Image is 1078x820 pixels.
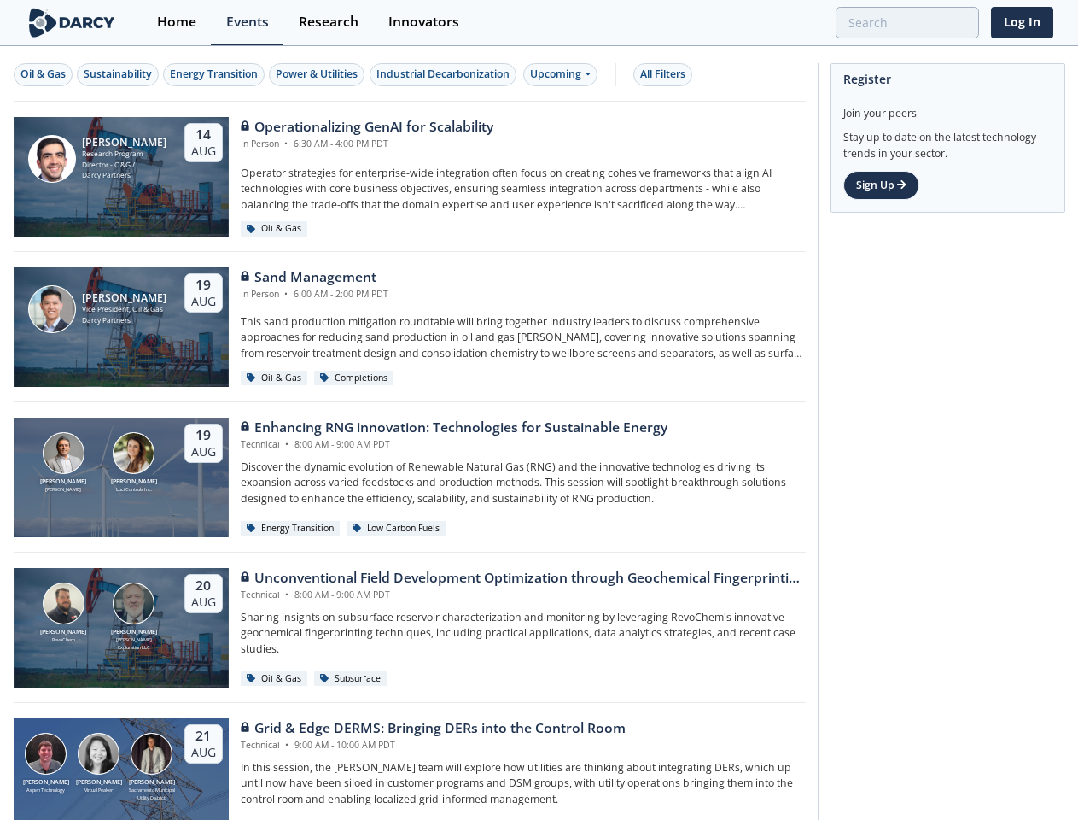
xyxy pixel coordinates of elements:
div: Aspen Technology [20,787,73,794]
div: Energy Transition [241,521,341,536]
div: Vice President, Oil & Gas [82,304,166,315]
div: Enhancing RNG innovation: Technologies for Sustainable Energy [241,418,667,438]
a: Log In [991,7,1053,38]
div: Loci Controls Inc. [108,486,160,493]
div: [PERSON_NAME] [20,778,73,788]
img: Nicole Neff [113,432,154,474]
span: • [283,739,292,751]
button: Oil & Gas [14,63,73,86]
div: Subsurface [314,671,387,687]
div: Completions [314,371,394,386]
button: Industrial Decarbonization [370,63,516,86]
a: Sami Sultan [PERSON_NAME] Research Program Director - O&G / Sustainability Darcy Partners 14 Aug ... [14,117,806,237]
div: Home [157,15,196,29]
img: Ron Sasaki [28,285,76,333]
div: All Filters [640,67,685,82]
div: In Person 6:30 AM - 4:00 PM PDT [241,138,493,151]
button: Sustainability [77,63,159,86]
img: Sami Sultan [28,135,76,183]
div: Aug [191,444,216,460]
span: • [282,288,291,300]
div: [PERSON_NAME] [37,477,90,487]
div: Aug [191,745,216,760]
div: [PERSON_NAME] [125,778,178,788]
div: Energy Transition [170,67,258,82]
div: [PERSON_NAME] [37,628,90,637]
img: John Sinclair [113,583,154,624]
div: Innovators [388,15,459,29]
img: Amir Akbari [43,432,84,474]
p: This sand production mitigation roundtable will bring together industry leaders to discuss compre... [241,314,806,361]
div: [PERSON_NAME] [82,137,169,149]
div: Sacramento Municipal Utility District. [125,787,178,801]
div: Aug [191,294,216,309]
p: Discover the dynamic evolution of Renewable Natural Gas (RNG) and the innovative technologies dri... [241,460,806,507]
button: Energy Transition [163,63,265,86]
div: Join your peers [843,94,1052,121]
img: Bob Aylsworth [43,583,84,624]
div: Oil & Gas [241,671,308,687]
div: Upcoming [523,63,597,86]
div: Technical 8:00 AM - 9:00 AM PDT [241,438,667,452]
div: 19 [191,277,216,294]
span: • [282,138,291,149]
div: Sand Management [241,267,388,288]
button: All Filters [633,63,692,86]
div: [PERSON_NAME] [82,292,166,304]
div: Operationalizing GenAI for Scalability [241,117,493,138]
a: Sign Up [843,171,919,200]
div: [PERSON_NAME] [73,778,125,788]
div: Register [843,64,1052,94]
div: [PERSON_NAME] [108,477,160,487]
div: Events [226,15,269,29]
div: Unconventional Field Development Optimization through Geochemical Fingerprinting Technology [241,568,806,589]
p: Operator strategies for enterprise-wide integration often focus on creating cohesive frameworks t... [241,166,806,213]
div: Darcy Partners [82,315,166,326]
a: Amir Akbari [PERSON_NAME] [PERSON_NAME] Nicole Neff [PERSON_NAME] Loci Controls Inc. 19 Aug Enhan... [14,418,806,537]
div: [PERSON_NAME] [108,628,160,637]
button: Power & Utilities [269,63,364,86]
img: Jonathan Curtis [25,733,67,775]
div: Low Carbon Fuels [347,521,446,536]
div: Aug [191,594,216,610]
div: In Person 6:00 AM - 2:00 PM PDT [241,288,388,302]
div: Technical 8:00 AM - 9:00 AM PDT [241,589,806,602]
div: Technical 9:00 AM - 10:00 AM PDT [241,739,626,753]
div: Darcy Partners [82,170,169,181]
div: Stay up to date on the latest technology trends in your sector. [843,121,1052,161]
img: logo-wide.svg [26,8,119,38]
div: [PERSON_NAME] [37,486,90,493]
div: 21 [191,728,216,745]
div: 19 [191,427,216,444]
div: 20 [191,577,216,594]
a: Bob Aylsworth [PERSON_NAME] RevoChem John Sinclair [PERSON_NAME] [PERSON_NAME] Exploration LLC 20... [14,568,806,688]
span: • [283,438,292,450]
div: Power & Utilities [276,67,358,82]
p: In this session, the [PERSON_NAME] team will explore how utilities are thinking about integrating... [241,760,806,807]
span: • [283,589,292,600]
img: Brenda Chew [78,733,119,775]
div: [PERSON_NAME] Exploration LLC [108,636,160,651]
div: Oil & Gas [20,67,66,82]
input: Advanced Search [836,7,979,38]
div: Research [299,15,358,29]
div: Aug [191,143,216,159]
img: Yevgeniy Postnov [131,733,172,775]
div: Grid & Edge DERMS: Bringing DERs into the Control Room [241,718,626,739]
div: Virtual Peaker [73,787,125,794]
div: Research Program Director - O&G / Sustainability [82,149,169,170]
p: Sharing insights on subsurface reservoir characterization and monitoring by leveraging RevoChem's... [241,610,806,657]
div: 14 [191,126,216,143]
a: Ron Sasaki [PERSON_NAME] Vice President, Oil & Gas Darcy Partners 19 Aug Sand Management In Perso... [14,267,806,387]
div: Oil & Gas [241,371,308,386]
div: RevoChem [37,636,90,643]
div: Industrial Decarbonization [376,67,510,82]
div: Oil & Gas [241,221,308,237]
div: Sustainability [84,67,152,82]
